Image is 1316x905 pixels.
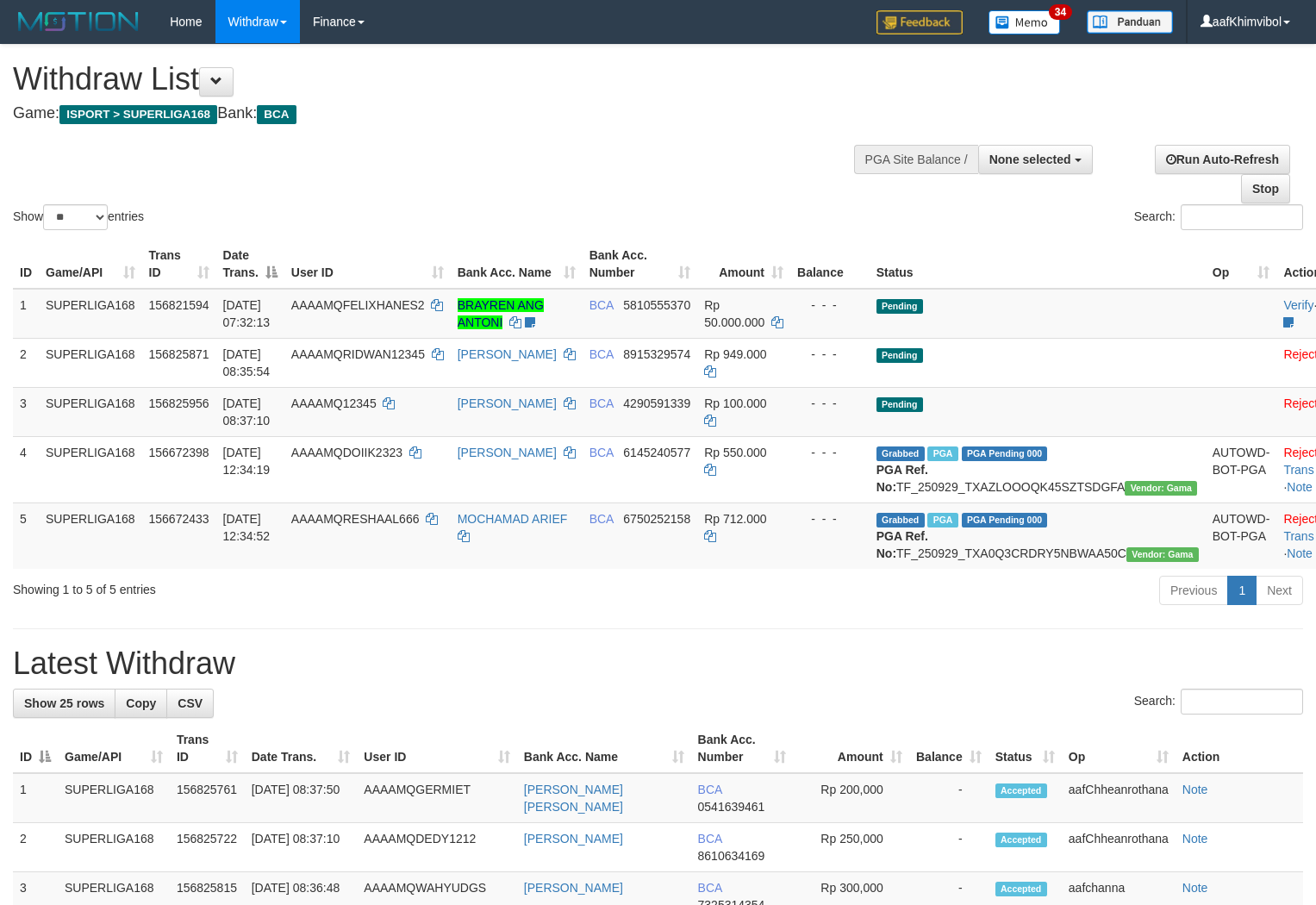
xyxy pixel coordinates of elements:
[245,823,358,872] td: [DATE] 08:37:10
[1062,823,1176,872] td: aafChheanrothana
[704,298,764,329] span: Rp 50.000.000
[989,724,1062,773] th: Status: activate to sort column ascending
[909,773,989,823] td: -
[149,347,209,361] span: 156825871
[39,502,142,569] td: SUPERLIGA168
[797,444,863,461] div: - - -
[357,823,516,872] td: AAAAMQDEDY1212
[458,298,544,329] a: BRAYREN ANG ANTONI
[257,105,296,124] span: BCA
[13,204,144,230] label: Show entries
[39,436,142,502] td: SUPERLIGA168
[170,823,245,872] td: 156825722
[149,396,209,410] span: 156825956
[1241,174,1290,203] a: Stop
[458,512,568,526] a: MOCHAMAD ARIEF
[797,296,863,314] div: - - -
[623,446,690,459] span: Copy 6145240577 to clipboard
[458,446,557,459] a: [PERSON_NAME]
[13,502,39,569] td: 5
[458,347,557,361] a: [PERSON_NAME]
[989,153,1071,166] span: None selected
[1181,689,1303,715] input: Search:
[1182,832,1208,846] a: Note
[1134,689,1303,715] label: Search:
[876,397,923,412] span: Pending
[704,512,766,526] span: Rp 712.000
[1087,10,1173,34] img: panduan.png
[1134,204,1303,230] label: Search:
[978,145,1093,174] button: None selected
[24,696,104,710] span: Show 25 rows
[291,347,425,361] span: AAAAMQRIDWAN12345
[589,446,614,459] span: BCA
[1126,547,1199,562] span: Vendor URL: https://trx31.1velocity.biz
[1062,724,1176,773] th: Op: activate to sort column ascending
[793,823,908,872] td: Rp 250,000
[797,346,863,363] div: - - -
[223,396,271,428] span: [DATE] 08:37:10
[1206,436,1277,502] td: AUTOWD-BOT-PGA
[13,105,860,122] h4: Game: Bank:
[876,446,925,461] span: Grabbed
[793,773,908,823] td: Rp 200,000
[13,289,39,339] td: 1
[876,513,925,527] span: Grabbed
[704,396,766,410] span: Rp 100.000
[13,823,58,872] td: 2
[291,446,402,459] span: AAAAMQDOIIK2323
[458,396,557,410] a: [PERSON_NAME]
[1181,204,1303,230] input: Search:
[876,299,923,314] span: Pending
[995,882,1047,896] span: Accepted
[291,396,377,410] span: AAAAMQ12345
[39,289,142,339] td: SUPERLIGA168
[245,773,358,823] td: [DATE] 08:37:50
[142,240,216,289] th: Trans ID: activate to sort column ascending
[13,773,58,823] td: 1
[1287,480,1313,494] a: Note
[39,387,142,436] td: SUPERLIGA168
[876,529,928,560] b: PGA Ref. No:
[58,823,170,872] td: SUPERLIGA168
[39,338,142,387] td: SUPERLIGA168
[58,724,170,773] th: Game/API: activate to sort column ascending
[995,783,1047,798] span: Accepted
[962,446,1048,461] span: PGA Pending
[1159,576,1228,605] a: Previous
[357,773,516,823] td: AAAAMQGERMIET
[962,513,1048,527] span: PGA Pending
[59,105,217,124] span: ISPORT > SUPERLIGA168
[698,849,765,863] span: Copy 8610634169 to clipboard
[39,240,142,289] th: Game/API: activate to sort column ascending
[698,832,722,846] span: BCA
[13,9,144,34] img: MOTION_logo.png
[223,298,271,329] span: [DATE] 07:32:13
[876,348,923,363] span: Pending
[623,347,690,361] span: Copy 8915329574 to clipboard
[13,338,39,387] td: 2
[357,724,516,773] th: User ID: activate to sort column ascending
[284,240,451,289] th: User ID: activate to sort column ascending
[793,724,908,773] th: Amount: activate to sort column ascending
[166,689,214,718] a: CSV
[13,436,39,502] td: 4
[797,395,863,412] div: - - -
[1155,145,1290,174] a: Run Auto-Refresh
[870,240,1206,289] th: Status
[149,512,209,526] span: 156672433
[927,513,957,527] span: Marked by aafsoycanthlai
[623,396,690,410] span: Copy 4290591339 to clipboard
[1287,546,1313,560] a: Note
[870,502,1206,569] td: TF_250929_TXA0Q3CRDRY5NBWAA50C
[524,783,623,814] a: [PERSON_NAME] [PERSON_NAME]
[149,298,209,312] span: 156821594
[697,240,790,289] th: Amount: activate to sort column ascending
[451,240,583,289] th: Bank Acc. Name: activate to sort column ascending
[623,298,690,312] span: Copy 5810555370 to clipboard
[223,512,271,543] span: [DATE] 12:34:52
[589,396,614,410] span: BCA
[13,724,58,773] th: ID: activate to sort column descending
[58,773,170,823] td: SUPERLIGA168
[524,881,623,895] a: [PERSON_NAME]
